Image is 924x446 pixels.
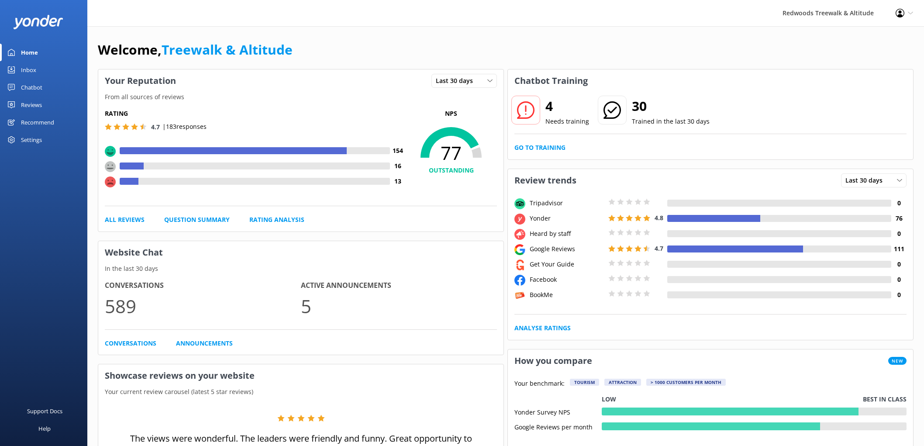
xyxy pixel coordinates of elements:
span: 4.7 [151,123,160,131]
div: > 1000 customers per month [646,379,726,386]
a: Treewalk & Altitude [162,41,293,59]
div: Yonder Survey NPS [514,408,602,415]
a: Analyse Ratings [514,323,571,333]
div: Inbox [21,61,36,79]
h3: Your Reputation [98,69,183,92]
h4: 111 [891,244,907,254]
a: Conversations [105,339,156,348]
div: Google Reviews per month [514,422,602,430]
span: New [888,357,907,365]
h3: Showcase reviews on your website [98,364,503,387]
h5: Rating [105,109,405,118]
div: Yonder [528,214,606,223]
a: Announcements [176,339,233,348]
h2: 30 [632,96,710,117]
a: All Reviews [105,215,145,225]
p: Best in class [863,394,907,404]
h4: 0 [891,259,907,269]
div: Settings [21,131,42,149]
h3: How you compare [508,349,599,372]
span: Last 30 days [436,76,478,86]
h4: OUTSTANDING [405,166,497,175]
h1: Welcome, [98,39,293,60]
div: Facebook [528,275,606,284]
div: Recommend [21,114,54,131]
p: 589 [105,291,301,321]
p: Trained in the last 30 days [632,117,710,126]
h4: Active Announcements [301,280,497,291]
h2: 4 [545,96,589,117]
div: BookMe [528,290,606,300]
div: Help [38,420,51,437]
a: Go to Training [514,143,565,152]
h4: 0 [891,290,907,300]
div: Tourism [570,379,599,386]
p: Low [602,394,616,404]
p: | 183 responses [162,122,207,131]
div: Heard by staff [528,229,606,239]
p: NPS [405,109,497,118]
p: Needs training [545,117,589,126]
h4: 16 [390,161,405,171]
span: 77 [405,142,497,164]
p: In the last 30 days [98,264,503,273]
div: Tripadvisor [528,198,606,208]
h4: 0 [891,275,907,284]
span: Last 30 days [845,176,888,185]
span: 4.8 [655,214,663,222]
p: 5 [301,291,497,321]
div: Home [21,44,38,61]
h4: 13 [390,176,405,186]
a: Question Summary [164,215,230,225]
h3: Chatbot Training [508,69,594,92]
h4: 154 [390,146,405,156]
div: Reviews [21,96,42,114]
div: Attraction [604,379,641,386]
div: Google Reviews [528,244,606,254]
span: 4.7 [655,244,663,252]
div: Get Your Guide [528,259,606,269]
h4: 0 [891,229,907,239]
img: yonder-white-logo.png [13,15,63,29]
p: Your benchmark: [514,379,565,389]
h4: 0 [891,198,907,208]
div: Chatbot [21,79,42,96]
h3: Website Chat [98,241,503,264]
div: Support Docs [27,402,62,420]
p: Your current review carousel (latest 5 star reviews) [98,387,503,397]
p: From all sources of reviews [98,92,503,102]
h4: Conversations [105,280,301,291]
h4: 76 [891,214,907,223]
a: Rating Analysis [249,215,304,225]
h3: Review trends [508,169,583,192]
